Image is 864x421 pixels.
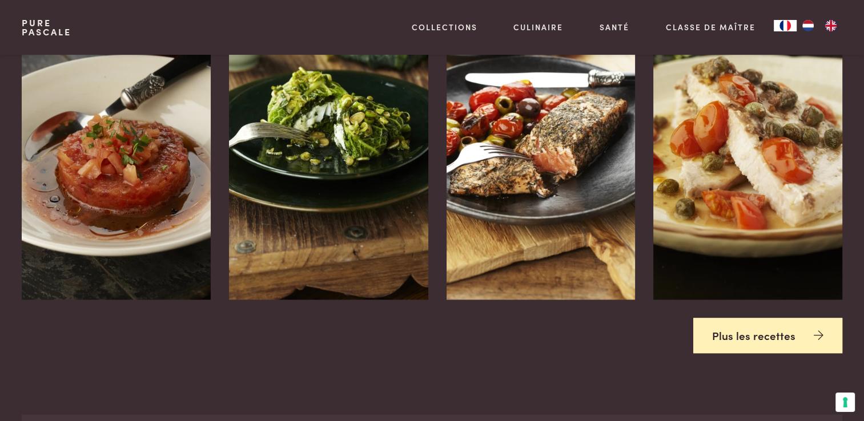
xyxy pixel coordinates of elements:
ul: Language list [797,20,842,31]
div: Language [774,20,797,31]
a: FR [774,20,797,31]
button: Vos préférences en matière de consentement pour les technologies de suivi [835,392,855,412]
a: Culinaire [513,21,563,33]
a: Collections [412,21,477,33]
a: Classe de maître [666,21,756,33]
a: Santé [600,21,629,33]
a: EN [819,20,842,31]
aside: Language selected: Français [774,20,842,31]
a: NL [797,20,819,31]
a: PurePascale [22,18,71,37]
a: Plus les recettes [693,318,842,354]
